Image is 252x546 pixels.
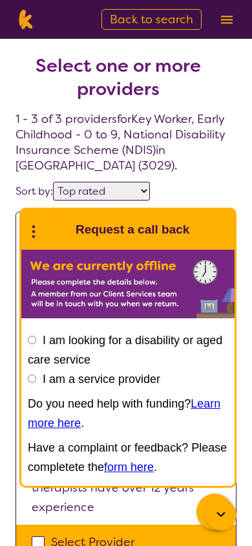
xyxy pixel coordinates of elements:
[104,461,154,474] a: form here
[221,16,233,24] img: menu
[16,54,221,101] h2: Select one or more providers
[28,438,228,477] p: Have a complaint or feedback? Please completete the .
[28,394,228,433] p: Do you need help with funding? .
[43,373,160,386] label: I am a service provider
[76,220,189,239] h1: Request a call back
[21,250,235,318] img: Karista offline chat form to request call back
[101,9,202,30] a: Back to search
[16,10,36,29] img: Karista logo
[42,217,68,243] img: Karista
[196,494,233,530] button: Channel Menu
[16,184,53,198] label: Sort by:
[110,12,193,27] span: Back to search
[16,23,236,173] h4: 1 - 3 of 3 providers for Key Worker , Early Childhood - 0 to 9 , National Disability Insurance Sc...
[28,334,222,366] label: I am looking for a disability or aged care service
